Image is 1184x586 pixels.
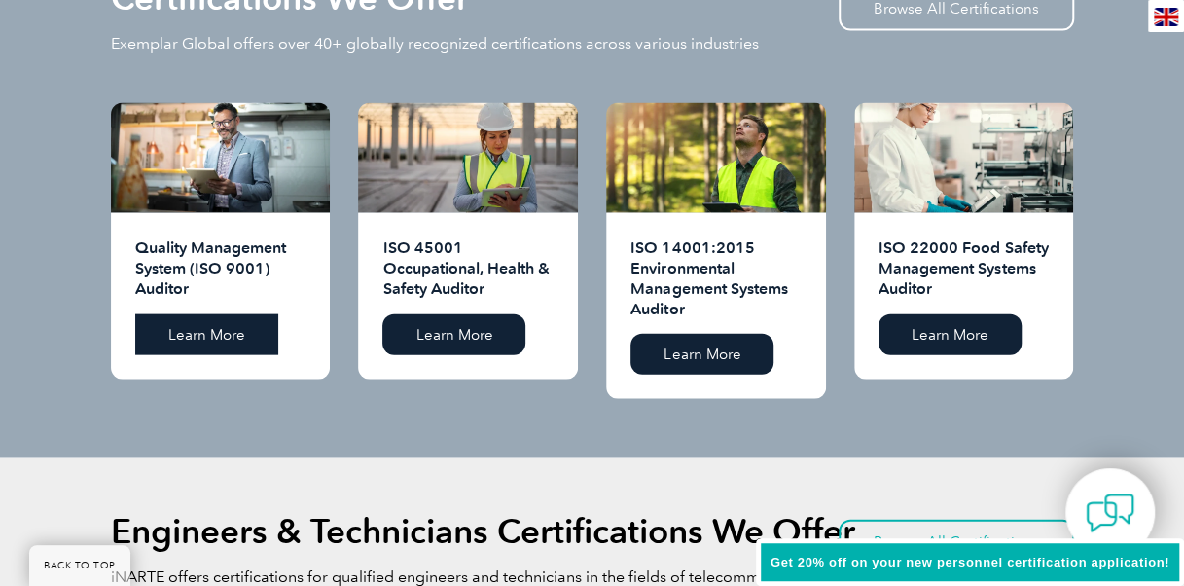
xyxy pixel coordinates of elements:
[1086,489,1134,537] img: contact-chat.png
[839,520,1074,565] a: Browse All Certifications
[630,334,773,375] a: Learn More
[771,555,1169,569] span: Get 20% off on your new personnel certification application!
[382,238,553,300] h2: ISO 45001 Occupational, Health & Safety Auditor
[879,314,1022,355] a: Learn More
[135,238,305,300] h2: Quality Management System (ISO 9001) Auditor
[382,314,525,355] a: Learn More
[135,314,278,355] a: Learn More
[111,33,759,55] p: Exemplar Global offers over 40+ globally recognized certifications across various industries
[111,516,855,547] h2: Engineers & Technicians Certifications We Offer
[630,238,801,319] h2: ISO 14001:2015 Environmental Management Systems Auditor
[29,545,130,586] a: BACK TO TOP
[879,238,1049,300] h2: ISO 22000 Food Safety Management Systems Auditor
[1154,8,1178,26] img: en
